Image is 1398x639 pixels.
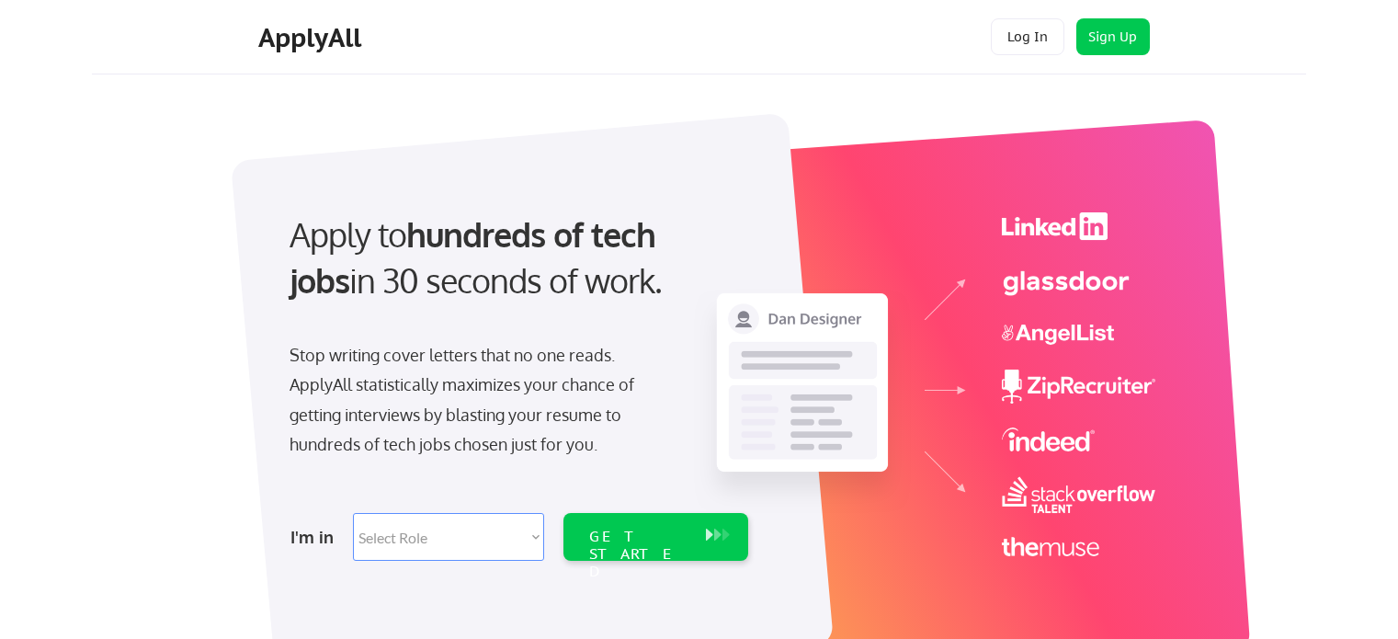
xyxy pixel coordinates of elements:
[1076,18,1150,55] button: Sign Up
[290,211,741,304] div: Apply to in 30 seconds of work.
[290,213,664,301] strong: hundreds of tech jobs
[589,528,688,581] div: GET STARTED
[290,522,342,552] div: I'm in
[258,22,367,53] div: ApplyAll
[991,18,1064,55] button: Log In
[290,340,667,460] div: Stop writing cover letters that no one reads. ApplyAll statistically maximizes your chance of get...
